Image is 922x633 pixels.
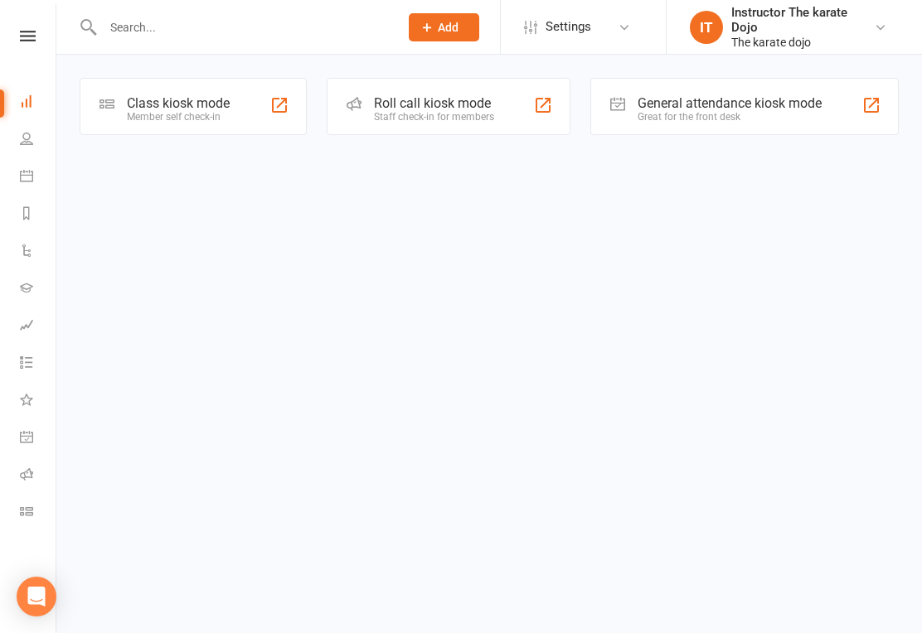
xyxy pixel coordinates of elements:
[546,8,591,46] span: Settings
[638,95,822,111] div: General attendance kiosk mode
[690,11,723,44] div: IT
[20,383,57,420] a: What's New
[127,95,230,111] div: Class kiosk mode
[731,35,874,50] div: The karate dojo
[20,420,57,457] a: General attendance kiosk mode
[20,457,57,495] a: Roll call kiosk mode
[20,196,57,234] a: Reports
[409,13,479,41] button: Add
[438,21,459,34] span: Add
[374,111,494,123] div: Staff check-in for members
[638,111,822,123] div: Great for the front desk
[20,308,57,345] a: Assessments
[127,111,230,123] div: Member self check-in
[20,495,57,532] a: Class kiosk mode
[20,159,57,196] a: Calendar
[98,16,387,39] input: Search...
[374,95,494,111] div: Roll call kiosk mode
[20,122,57,159] a: People
[731,5,874,35] div: Instructor The karate Dojo
[17,577,56,616] div: Open Intercom Messenger
[20,85,57,122] a: Dashboard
